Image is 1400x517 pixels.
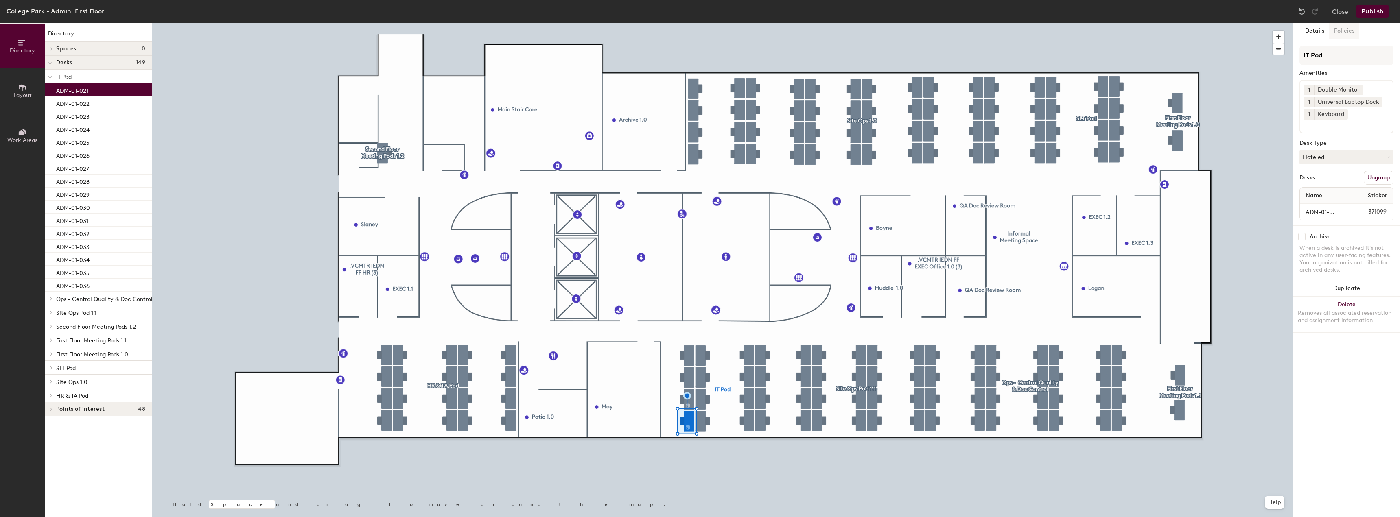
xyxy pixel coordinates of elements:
span: Spaces [56,46,77,52]
span: First Floor Meeting Pods 1.0 [56,351,128,358]
p: ADM-01-024 [56,124,90,133]
div: Desks [1299,175,1315,181]
button: Publish [1356,5,1389,18]
button: Hoteled [1299,150,1393,164]
p: ADM-01-022 [56,98,90,107]
p: ADM-01-026 [56,150,90,159]
p: ADM-01-033 [56,241,90,251]
span: 48 [138,406,145,412]
span: Site Ops 1.0 [56,379,87,386]
div: Removes all associated reservation and assignment information [1298,310,1395,324]
button: 1 [1304,85,1314,95]
span: Site Ops Pod 1.1 [56,310,96,316]
span: 371099 [1349,207,1391,216]
div: Desk Type [1299,140,1393,146]
span: Ops - Central Quality & Doc Control [56,296,153,303]
button: Ungroup [1364,171,1393,185]
div: Double Monitor [1314,85,1363,95]
span: 1 [1308,98,1310,107]
button: Details [1300,23,1329,39]
span: 1 [1308,110,1310,119]
button: 1 [1304,109,1314,120]
div: Keyboard [1314,109,1348,120]
span: SLT Pod [56,365,76,372]
h1: Directory [45,29,152,42]
div: Archive [1310,233,1331,240]
div: Universal Laptop Dock [1314,97,1382,107]
button: Close [1332,5,1348,18]
p: ADM-01-028 [56,176,90,185]
span: Directory [10,47,35,54]
p: ADM-01-030 [56,202,90,212]
span: Name [1302,188,1326,203]
div: Amenities [1299,70,1393,76]
span: 149 [136,59,145,66]
div: College Park - Admin, First Floor [7,6,104,16]
p: ADM-01-029 [56,189,90,199]
p: ADM-01-032 [56,228,90,238]
span: Desks [56,59,72,66]
span: Points of interest [56,406,105,412]
p: ADM-01-023 [56,111,90,120]
span: Work Areas [7,137,37,144]
button: Policies [1329,23,1359,39]
span: 0 [142,46,145,52]
span: IT Pod [56,74,72,81]
p: ADM-01-034 [56,254,90,264]
img: Undo [1298,7,1306,15]
p: ADM-01-025 [56,137,90,146]
p: ADM-01-021 [56,85,88,94]
button: 1 [1304,97,1314,107]
p: ADM-01-035 [56,267,90,277]
span: 1 [1308,86,1310,94]
div: When a desk is archived it's not active in any user-facing features. Your organization is not bil... [1299,244,1393,274]
span: First Floor Meeting Pods 1.1 [56,337,126,344]
p: ADM-01-031 [56,215,88,225]
span: Sticker [1364,188,1391,203]
button: DeleteRemoves all associated reservation and assignment information [1293,297,1400,332]
span: Second Floor Meeting Pods 1.2 [56,323,136,330]
span: HR & TA Pod [56,393,88,399]
img: Redo [1311,7,1319,15]
span: Layout [13,92,32,99]
button: Help [1265,496,1284,509]
p: ADM-01-027 [56,163,89,172]
p: ADM-01-036 [56,280,90,290]
button: Duplicate [1293,280,1400,297]
input: Unnamed desk [1302,206,1349,218]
